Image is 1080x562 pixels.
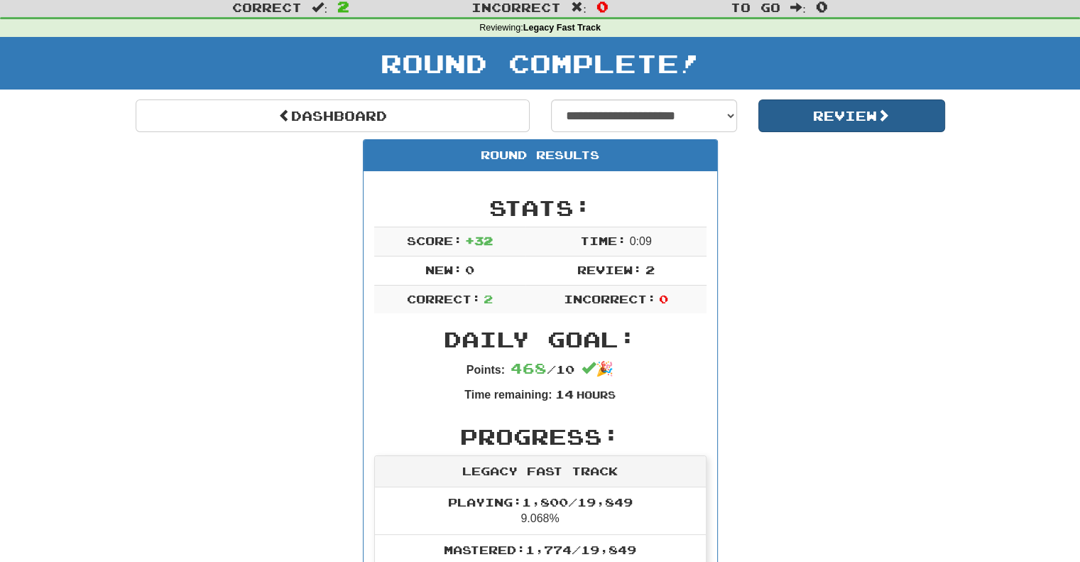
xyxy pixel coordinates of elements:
[467,364,505,376] strong: Points:
[659,292,668,306] span: 0
[375,487,706,536] li: 9.068%
[425,263,462,276] span: New:
[790,1,806,13] span: :
[464,389,552,401] strong: Time remaining:
[582,361,613,377] span: 🎉
[374,425,707,448] h2: Progress:
[136,99,530,132] a: Dashboard
[444,543,636,556] span: Mastered: 1,774 / 19,849
[375,456,706,487] div: Legacy Fast Track
[511,362,574,376] span: / 10
[465,234,493,247] span: + 32
[645,263,655,276] span: 2
[577,389,616,401] small: Hours
[758,99,945,132] button: Review
[580,234,626,247] span: Time:
[577,263,642,276] span: Review:
[374,196,707,220] h2: Stats:
[374,328,707,351] h2: Daily Goal:
[571,1,587,13] span: :
[555,387,573,401] span: 14
[364,140,717,171] div: Round Results
[523,23,601,33] strong: Legacy Fast Track
[484,292,493,306] span: 2
[465,263,474,276] span: 0
[630,235,652,247] span: 0 : 0 9
[564,292,656,306] span: Incorrect:
[448,495,633,509] span: Playing: 1,800 / 19,849
[5,49,1075,77] h1: Round Complete!
[407,234,462,247] span: Score:
[511,360,547,377] span: 468
[312,1,327,13] span: :
[407,292,481,306] span: Correct:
